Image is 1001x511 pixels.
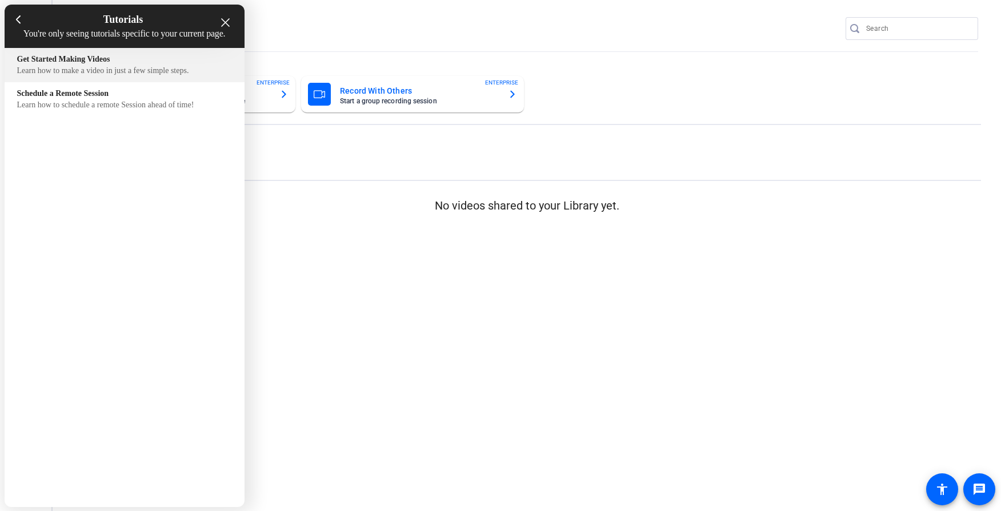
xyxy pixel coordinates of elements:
h3: Tutorials [18,14,231,26]
div: Learn how to schedule a remote Session ahead of time! [17,100,232,110]
div: entering resource center home [5,48,245,496]
div: Schedule a Remote Session [5,82,245,116]
div: Get Started Making Videos [5,48,245,82]
div: close resource center [220,17,231,28]
h4: You're only seeing tutorials specific to your current page. [18,29,231,39]
div: Get Started Making Videos [17,55,232,64]
div: Schedule a Remote Session [17,89,232,98]
div: Learn how to make a video in just a few simple steps. [17,66,232,75]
